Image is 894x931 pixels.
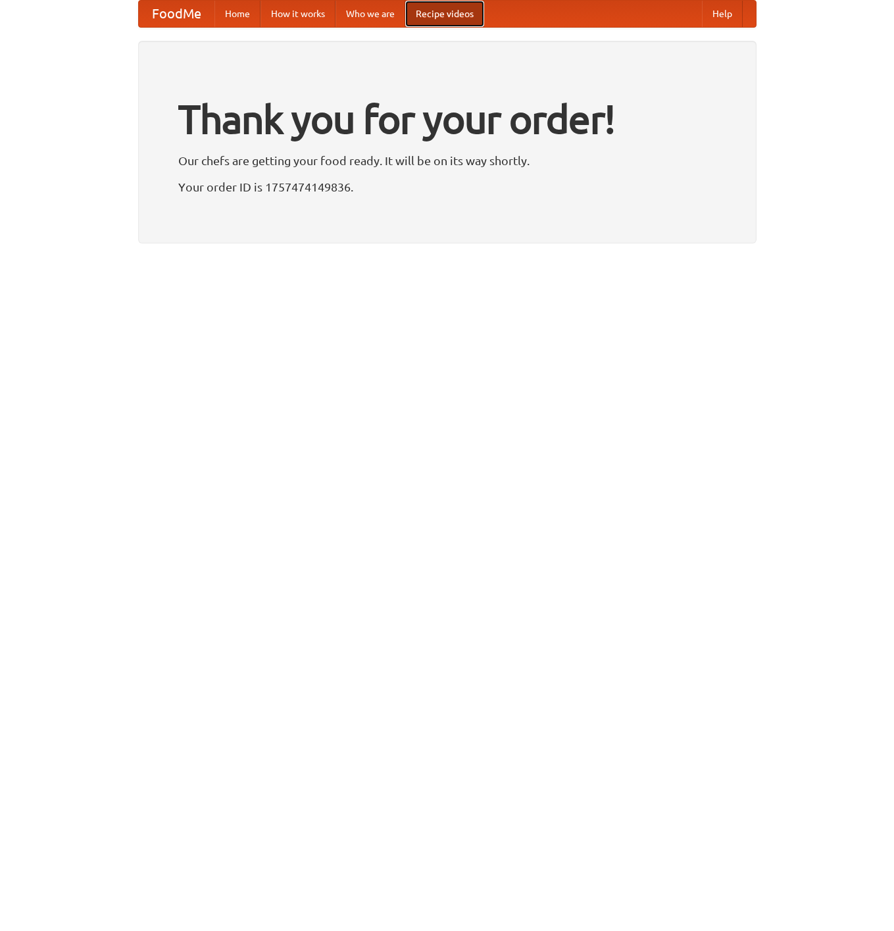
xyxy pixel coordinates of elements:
[702,1,743,27] a: Help
[178,151,716,170] p: Our chefs are getting your food ready. It will be on its way shortly.
[335,1,405,27] a: Who we are
[178,177,716,197] p: Your order ID is 1757474149836.
[214,1,261,27] a: Home
[261,1,335,27] a: How it works
[178,88,716,151] h1: Thank you for your order!
[139,1,214,27] a: FoodMe
[405,1,484,27] a: Recipe videos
